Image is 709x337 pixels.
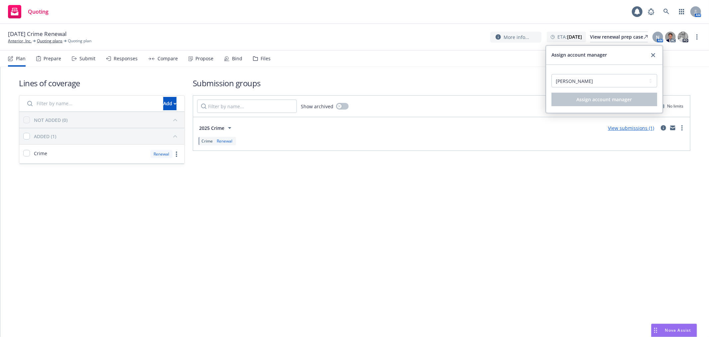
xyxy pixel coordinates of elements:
a: Switch app [675,5,688,18]
span: [DATE] Crime Renewal [8,30,66,38]
a: Quoting [5,2,51,21]
div: Compare [158,56,178,61]
span: 2025 Crime [199,125,224,132]
button: Nova Assist [651,324,697,337]
span: ETA : [557,33,582,40]
div: Responses [114,56,138,61]
div: Plan [16,56,26,61]
button: NOT ADDED (0) [34,115,180,125]
button: 2025 Crime [197,121,236,135]
div: No limits [660,103,683,109]
button: Add [163,97,177,110]
img: photo [665,32,676,42]
span: Show archived [301,103,333,110]
span: Crime [201,138,213,144]
span: Quoting plan [68,38,91,44]
span: Crime [34,150,47,157]
a: Search [660,5,673,18]
a: Report a Bug [645,5,658,18]
span: Nova Assist [665,327,691,333]
div: Renewal [215,138,234,144]
span: Quoting [28,9,49,14]
div: Files [261,56,271,61]
a: more [678,124,686,132]
span: Assign account manager [577,96,632,103]
div: Propose [195,56,213,61]
div: Bind [232,56,242,61]
div: Drag to move [651,324,660,337]
strong: [DATE] [567,34,582,40]
input: Filter by name... [197,100,297,113]
span: More info... [504,34,529,41]
input: Filter by name... [23,97,159,110]
div: NOT ADDED (0) [34,117,67,124]
div: Prepare [44,56,61,61]
a: mail [669,124,677,132]
span: Assign account manager [551,51,607,59]
a: circleInformation [659,124,667,132]
img: photo [678,32,688,42]
span: N [656,34,660,41]
div: ADDED (1) [34,133,56,140]
div: Renewal [150,150,173,158]
button: More info... [490,32,541,43]
div: Submit [79,56,95,61]
a: View submissions (1) [608,125,654,131]
button: Assign account manager [551,93,657,106]
h1: Lines of coverage [19,78,185,89]
h1: Submission groups [193,78,690,89]
a: Anterior, Inc. [8,38,32,44]
a: more [173,150,180,158]
a: Quoting plans [37,38,62,44]
button: ADDED (1) [34,131,180,142]
a: View renewal prep case [590,32,648,42]
a: close [649,51,657,59]
a: more [693,33,701,41]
